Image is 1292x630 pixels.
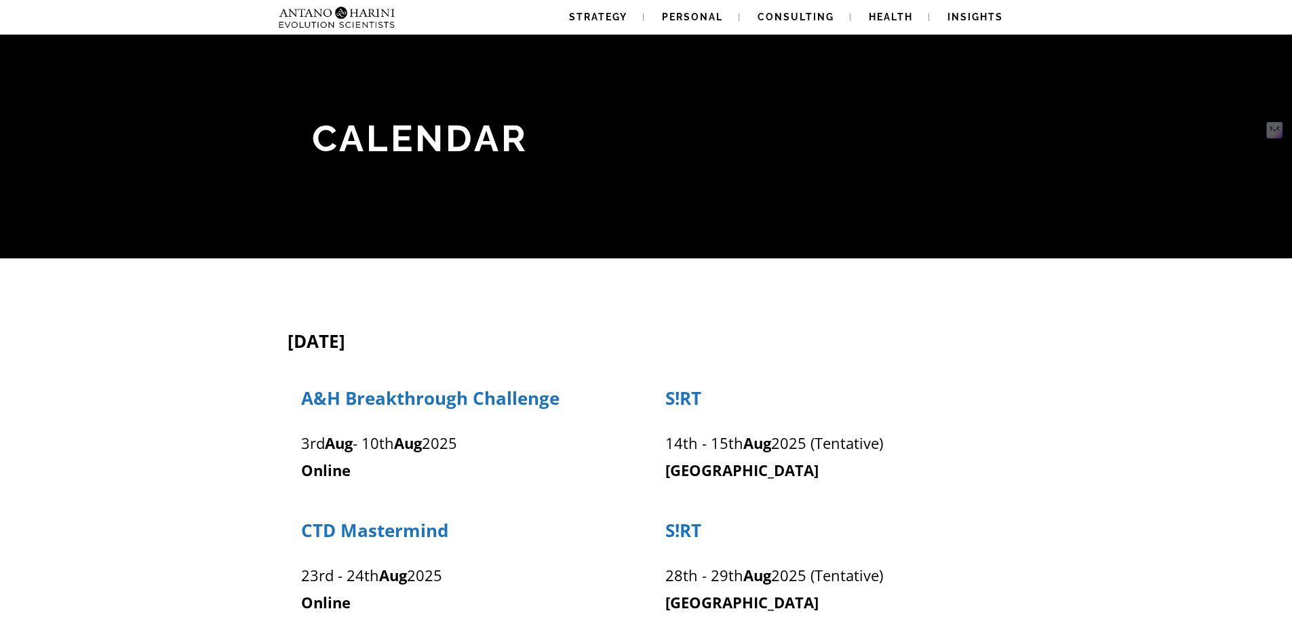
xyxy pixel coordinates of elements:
[301,518,448,543] span: CTD Mastermind
[665,518,701,543] span: S!RT
[947,12,1003,22] span: Insights
[312,117,528,160] span: Calendar
[325,433,353,453] strong: Aug
[288,329,345,353] span: [DATE]
[665,460,819,480] strong: [GEOGRAPHIC_DATA]
[301,592,351,612] strong: Online
[301,430,627,457] p: 3rd - 10th 2025
[758,12,834,22] span: Consulting
[379,565,407,585] strong: Aug
[665,430,992,484] p: 14th - 15th 2025 (Tentative)
[301,460,351,480] strong: Online
[743,565,771,585] strong: Aug
[569,12,627,22] span: Strategy
[301,386,560,410] span: A&H Breakthrough Challenge
[743,433,771,453] strong: Aug
[869,12,913,22] span: Health
[301,562,627,589] p: 23rd - 24th 2025
[665,562,992,616] p: 28th - 29th 2025 (Tentative)
[662,12,723,22] span: Personal
[394,433,422,453] strong: Aug
[665,592,819,612] strong: [GEOGRAPHIC_DATA]
[665,386,701,410] span: S!RT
